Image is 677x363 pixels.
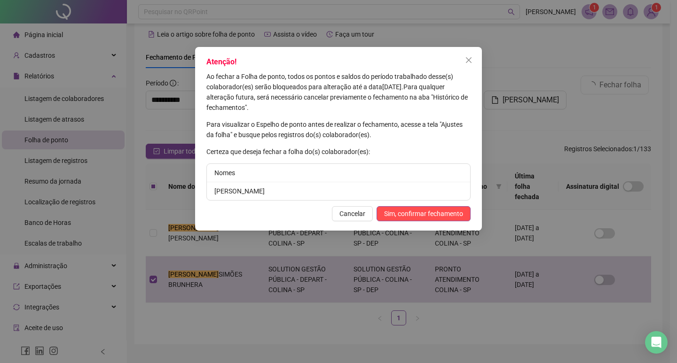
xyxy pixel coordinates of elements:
[465,56,472,64] span: close
[206,148,370,155] span: Certeza que deseja fechar a folha do(s) colaborador(es):
[339,209,365,219] span: Cancelar
[206,83,468,111] span: Para qualquer alteração futura, será necessário cancelar previamente o fechamento na aba "Históri...
[206,71,471,113] p: [DATE] .
[645,331,668,354] div: Open Intercom Messenger
[206,73,453,91] span: Ao fechar a Folha de ponto, todos os pontos e saldos do período trabalhado desse(s) colaborador(e...
[206,121,463,139] span: Para visualizar o Espelho de ponto antes de realizar o fechamento, acesse a tela "Ajustes da folh...
[384,209,463,219] span: Sim, confirmar fechamento
[207,182,470,200] li: [PERSON_NAME]
[206,57,236,66] span: Atenção!
[214,169,235,177] span: Nomes
[377,206,471,221] button: Sim, confirmar fechamento
[461,53,476,68] button: Close
[332,206,373,221] button: Cancelar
